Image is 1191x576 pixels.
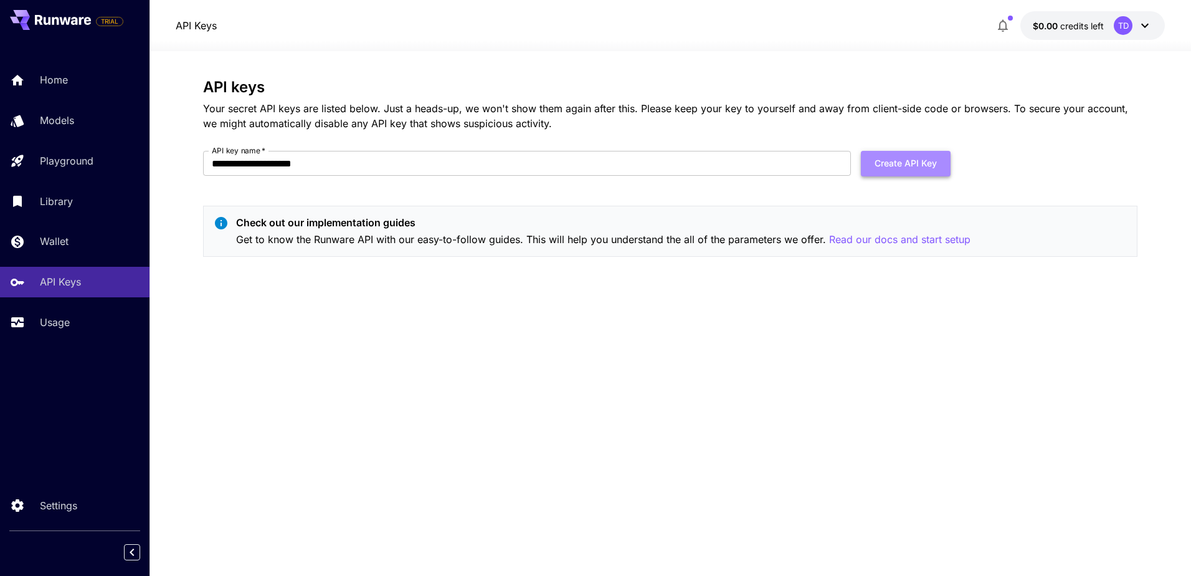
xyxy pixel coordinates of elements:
p: Models [40,113,74,128]
span: $0.00 [1033,21,1060,31]
div: $0.00 [1033,19,1104,32]
p: API Keys [40,274,81,289]
button: Read our docs and start setup [829,232,970,247]
p: Get to know the Runware API with our easy-to-follow guides. This will help you understand the all... [236,232,970,247]
div: Collapse sidebar [133,541,149,564]
span: TRIAL [97,17,123,26]
p: Settings [40,498,77,513]
nav: breadcrumb [176,18,217,33]
a: API Keys [176,18,217,33]
span: credits left [1060,21,1104,31]
button: Collapse sidebar [124,544,140,560]
span: Add your payment card to enable full platform functionality. [96,14,123,29]
p: Check out our implementation guides [236,215,970,230]
h3: API keys [203,79,1137,96]
div: TD [1114,16,1132,35]
p: Wallet [40,234,69,249]
p: Your secret API keys are listed below. Just a heads-up, we won't show them again after this. Plea... [203,101,1137,131]
p: Usage [40,315,70,330]
button: $0.00TD [1020,11,1165,40]
p: Library [40,194,73,209]
button: Create API Key [861,151,951,176]
label: API key name [212,145,265,156]
p: Playground [40,153,93,168]
p: Home [40,72,68,87]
